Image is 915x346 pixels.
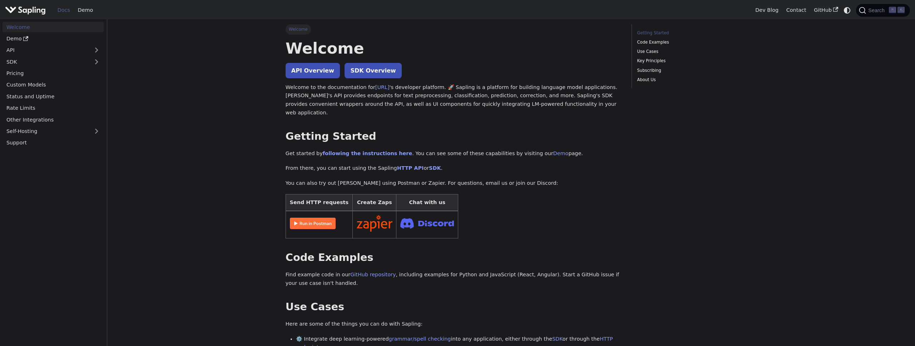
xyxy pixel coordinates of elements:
[782,5,810,16] a: Contact
[897,7,905,13] kbd: K
[3,68,104,79] a: Pricing
[286,39,622,58] h1: Welcome
[286,194,352,211] th: Send HTTP requests
[400,216,454,231] img: Join Discord
[286,63,340,78] a: API Overview
[89,45,104,55] button: Expand sidebar category 'API'
[396,194,458,211] th: Chat with us
[286,301,622,313] h2: Use Cases
[389,336,451,342] a: grammar/spell checking
[286,24,622,34] nav: Breadcrumbs
[856,4,910,17] button: Search (Command+K)
[637,30,734,36] a: Getting Started
[3,45,89,55] a: API
[637,76,734,83] a: About Us
[350,272,396,277] a: GitHub repository
[3,34,104,44] a: Demo
[3,22,104,32] a: Welcome
[3,56,89,67] a: SDK
[5,5,48,15] a: Sapling.ai
[397,165,424,171] a: HTTP API
[286,83,622,117] p: Welcome to the documentation for 's developer platform. 🚀 Sapling is a platform for building lang...
[842,5,852,15] button: Switch between dark and light mode (currently system mode)
[286,251,622,264] h2: Code Examples
[286,320,622,328] p: Here are some of the things you can do with Sapling:
[286,149,622,158] p: Get started by . You can see some of these capabilities by visiting our page.
[290,218,336,229] img: Run in Postman
[866,8,889,13] span: Search
[553,150,569,156] a: Demo
[345,63,401,78] a: SDK Overview
[286,24,311,34] span: Welcome
[352,194,396,211] th: Create Zaps
[89,56,104,67] button: Expand sidebar category 'SDK'
[3,114,104,125] a: Other Integrations
[637,58,734,64] a: Key Principles
[3,80,104,90] a: Custom Models
[286,271,622,288] p: Find example code in our , including examples for Python and JavaScript (React, Angular). Start a...
[286,164,622,173] p: From there, you can start using the Sapling or .
[357,215,392,232] img: Connect in Zapier
[54,5,74,16] a: Docs
[429,165,441,171] a: SDK
[323,150,412,156] a: following the instructions here
[751,5,782,16] a: Dev Blog
[3,126,104,137] a: Self-Hosting
[286,130,622,143] h2: Getting Started
[3,103,104,113] a: Rate Limits
[637,39,734,46] a: Code Examples
[552,336,563,342] a: SDK
[889,7,896,13] kbd: ⌘
[637,48,734,55] a: Use Cases
[810,5,842,16] a: GitHub
[3,138,104,148] a: Support
[375,84,390,90] a: [URL]
[637,67,734,74] a: Subscribing
[286,179,622,188] p: You can also try out [PERSON_NAME] using Postman or Zapier. For questions, email us or join our D...
[5,5,46,15] img: Sapling.ai
[74,5,97,16] a: Demo
[3,91,104,102] a: Status and Uptime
